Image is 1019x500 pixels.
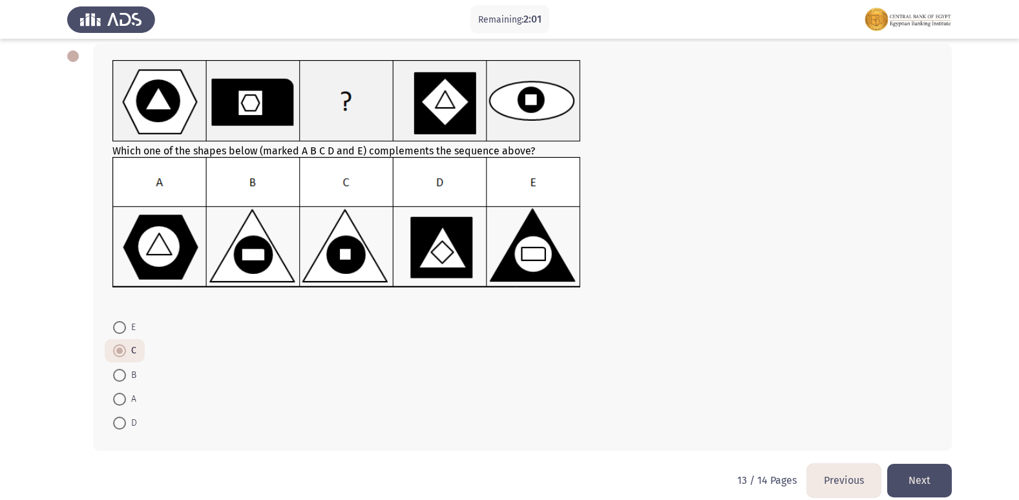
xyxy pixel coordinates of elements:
[737,474,797,486] p: 13 / 14 Pages
[126,415,137,431] span: D
[112,60,932,303] div: Which one of the shapes below (marked A B C D and E) complements the sequence above?
[112,157,581,288] img: UkFYMDA5MUIucG5nMTYyMjAzMzI0NzA2Ng==.png
[807,464,881,497] button: load previous page
[112,60,581,142] img: UkFYMDA5MUEucG5nMTYyMjAzMzE3MTk3Nw==.png
[126,368,136,383] span: B
[126,391,136,407] span: A
[478,12,541,28] p: Remaining:
[67,1,155,37] img: Assess Talent Management logo
[887,464,952,497] button: load next page
[126,343,136,359] span: C
[126,320,136,335] span: E
[523,13,541,25] span: 2:01
[864,1,952,37] img: Assessment logo of FOCUS Assessment 3 Modules EN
